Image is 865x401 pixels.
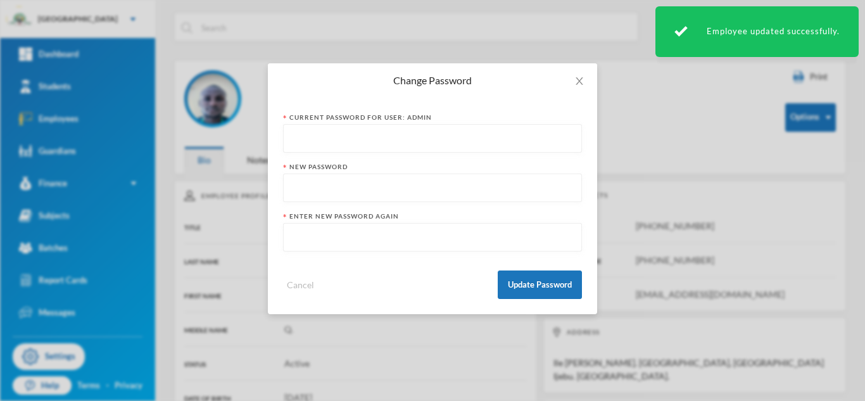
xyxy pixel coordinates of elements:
div: New Password [283,162,582,172]
button: Update Password [498,271,582,299]
div: Current Password for User: admin [283,113,582,122]
button: Close [562,63,597,99]
div: Change Password [283,73,582,87]
i: icon: close [574,76,584,86]
button: Cancel [283,277,318,292]
div: Employee updated successfully. [655,6,859,57]
div: Enter new password again [283,212,582,221]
